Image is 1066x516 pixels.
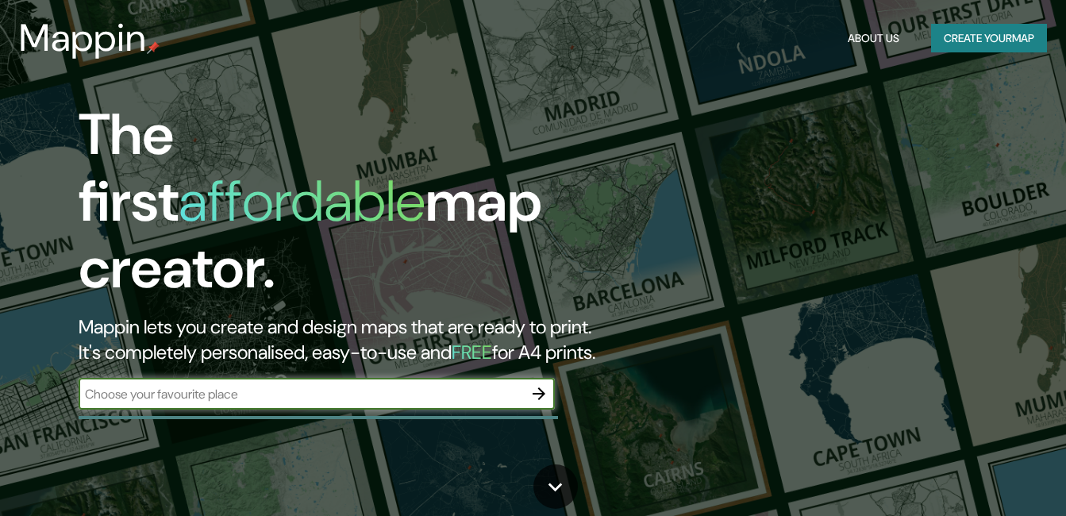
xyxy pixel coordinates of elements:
h2: Mappin lets you create and design maps that are ready to print. It's completely personalised, eas... [79,314,612,365]
h1: affordable [179,164,425,238]
button: About Us [841,24,906,53]
button: Create yourmap [931,24,1047,53]
h1: The first map creator. [79,102,612,314]
img: mappin-pin [147,41,160,54]
h5: FREE [452,340,492,364]
h3: Mappin [19,16,147,60]
input: Choose your favourite place [79,385,523,403]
